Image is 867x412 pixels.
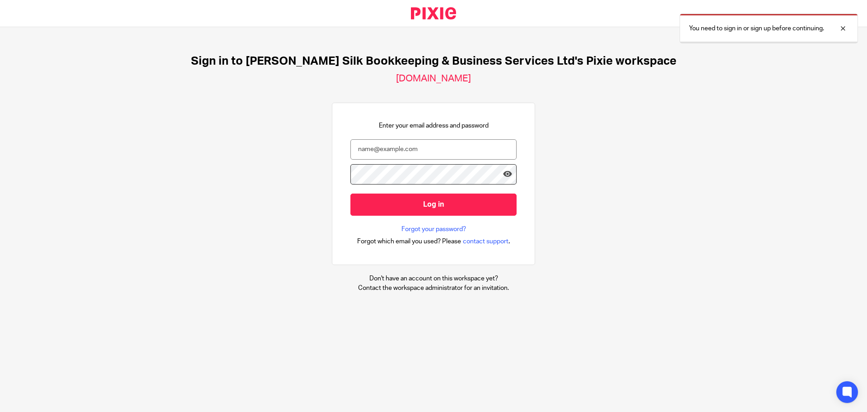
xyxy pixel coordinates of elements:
[191,54,676,68] h1: Sign in to [PERSON_NAME] Silk Bookkeeping & Business Services Ltd's Pixie workspace
[358,274,509,283] p: Don't have an account on this workspace yet?
[401,225,466,234] a: Forgot your password?
[350,194,517,216] input: Log in
[463,237,508,246] span: contact support
[689,24,824,33] p: You need to sign in or sign up before continuing.
[350,139,517,160] input: name@example.com
[396,73,471,85] h2: [DOMAIN_NAME]
[357,237,461,246] span: Forgot which email you used? Please
[357,236,510,246] div: .
[379,121,489,130] p: Enter your email address and password
[358,284,509,293] p: Contact the workspace administrator for an invitation.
